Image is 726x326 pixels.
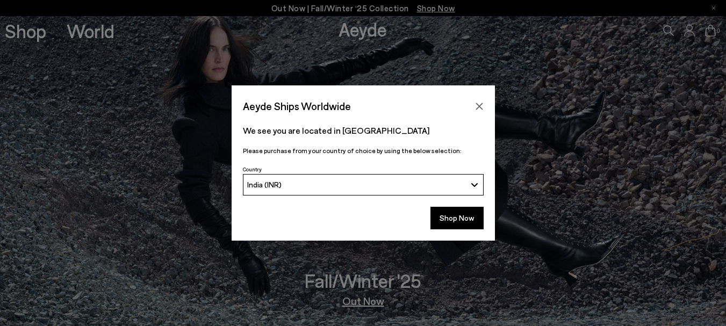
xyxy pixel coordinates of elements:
button: Shop Now [430,207,484,229]
p: Please purchase from your country of choice by using the below selection: [243,146,484,156]
span: Country [243,166,262,172]
p: We see you are located in [GEOGRAPHIC_DATA] [243,124,484,137]
button: Close [471,98,487,114]
span: Aeyde Ships Worldwide [243,97,351,115]
span: India (INR) [247,180,282,189]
